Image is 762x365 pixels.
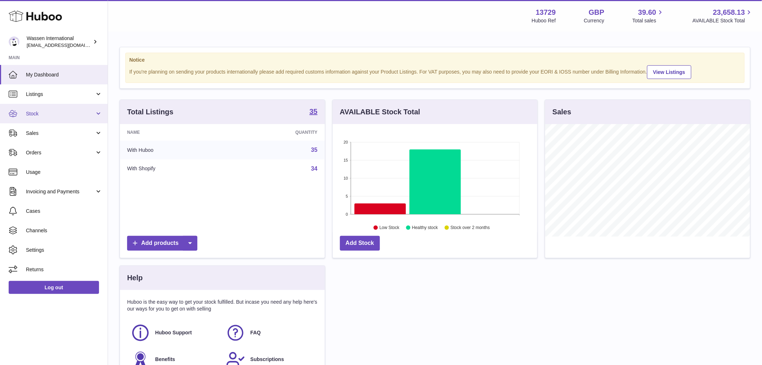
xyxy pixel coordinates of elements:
[692,17,753,24] span: AVAILABLE Stock Total
[230,124,325,141] th: Quantity
[250,356,284,363] span: Subscriptions
[632,8,664,24] a: 39.60 Total sales
[532,17,556,24] div: Huboo Ref
[340,107,420,117] h3: AVAILABLE Stock Total
[27,35,91,49] div: Wassen International
[131,323,219,343] a: Huboo Support
[26,208,102,215] span: Cases
[26,149,95,156] span: Orders
[344,158,348,162] text: 15
[9,281,99,294] a: Log out
[120,141,230,159] td: With Huboo
[713,8,745,17] span: 23,658.13
[26,188,95,195] span: Invoicing and Payments
[412,225,438,230] text: Healthy stock
[9,36,19,47] img: gemma.moses@wassen.com
[632,17,664,24] span: Total sales
[127,236,197,251] a: Add products
[127,107,174,117] h3: Total Listings
[647,65,691,79] a: View Listings
[309,108,317,116] a: 35
[344,140,348,144] text: 20
[226,323,314,343] a: FAQ
[309,108,317,115] strong: 35
[552,107,571,117] h3: Sales
[129,57,741,63] strong: Notice
[250,329,261,336] span: FAQ
[346,212,348,216] text: 0
[26,247,102,254] span: Settings
[129,64,741,79] div: If you're planning on sending your products internationally please add required customs informati...
[120,159,230,178] td: With Shopify
[26,91,95,98] span: Listings
[26,266,102,273] span: Returns
[638,8,656,17] span: 39.60
[26,71,102,78] span: My Dashboard
[692,8,753,24] a: 23,658.13 AVAILABLE Stock Total
[155,356,175,363] span: Benefits
[311,147,318,153] a: 35
[155,329,192,336] span: Huboo Support
[536,8,556,17] strong: 13729
[127,299,318,312] p: Huboo is the easy way to get your stock fulfilled. But incase you need any help here's our ways f...
[120,124,230,141] th: Name
[311,166,318,172] a: 34
[127,273,143,283] h3: Help
[340,236,380,251] a: Add Stock
[380,225,400,230] text: Low Stock
[344,176,348,180] text: 10
[26,169,102,176] span: Usage
[27,42,106,48] span: [EMAIL_ADDRESS][DOMAIN_NAME]
[26,227,102,234] span: Channels
[589,8,604,17] strong: GBP
[451,225,490,230] text: Stock over 2 months
[26,130,95,137] span: Sales
[26,110,95,117] span: Stock
[584,17,605,24] div: Currency
[346,194,348,198] text: 5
